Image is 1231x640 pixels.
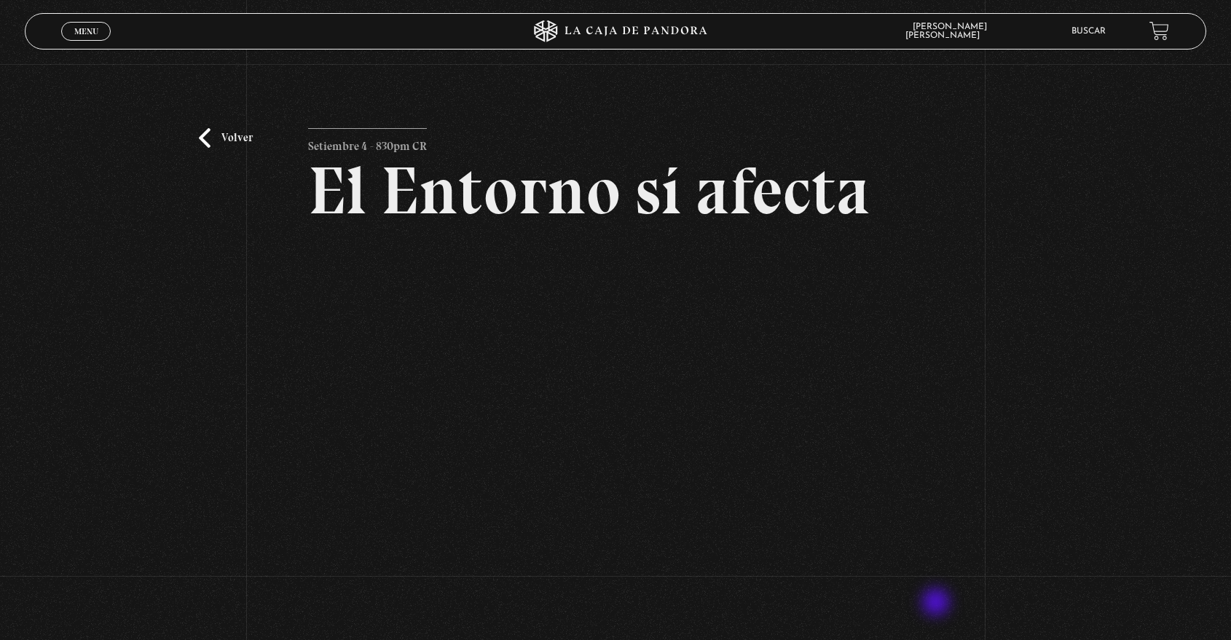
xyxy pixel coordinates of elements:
a: View your shopping cart [1149,21,1169,41]
a: Volver [199,128,253,148]
p: Setiembre 4 - 830pm CR [308,128,427,157]
iframe: Dailymotion video player – El entorno si Afecta Live (95) [308,246,923,592]
span: [PERSON_NAME] [PERSON_NAME] [905,23,994,40]
a: Buscar [1071,27,1106,36]
h2: El Entorno sí afecta [308,157,923,224]
span: Cerrar [69,39,103,49]
span: Menu [74,27,98,36]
